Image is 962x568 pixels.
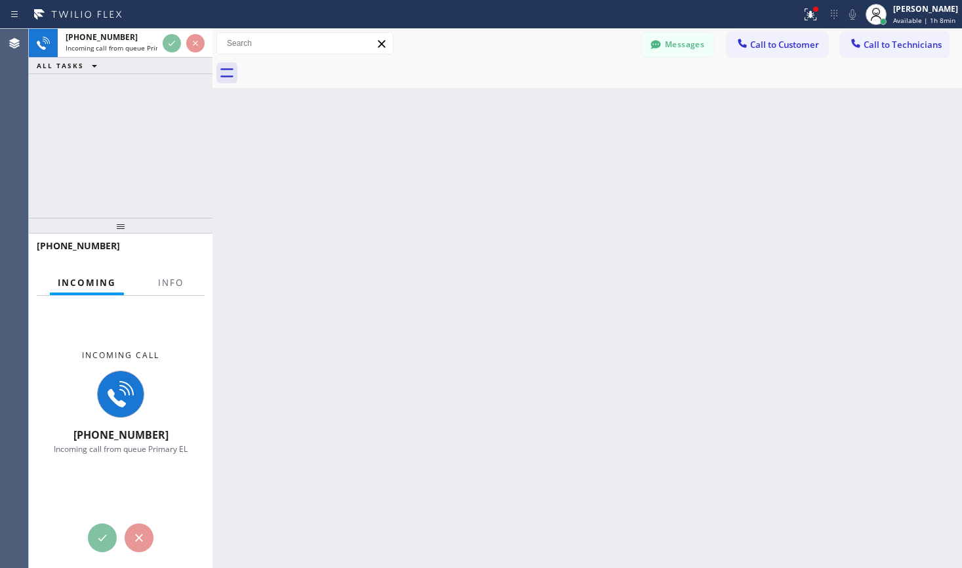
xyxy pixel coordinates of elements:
button: Accept [88,523,117,552]
span: [PHONE_NUMBER] [66,31,138,43]
button: Call to Technicians [841,32,949,57]
input: Search [217,33,393,54]
button: Accept [163,34,181,52]
span: [PHONE_NUMBER] [73,428,169,442]
button: ALL TASKS [29,58,110,73]
span: Incoming [58,277,116,289]
button: Mute [843,5,862,24]
span: Available | 1h 8min [893,16,955,25]
button: Call to Customer [727,32,828,57]
span: Info [158,277,184,289]
button: Info [150,270,191,296]
div: [PERSON_NAME] [893,3,958,14]
span: [PHONE_NUMBER] [37,239,120,252]
button: Reject [186,34,205,52]
button: Incoming [50,270,124,296]
span: Incoming call from queue Primary EL [66,43,180,52]
span: ALL TASKS [37,61,84,70]
button: Reject [125,523,153,552]
button: Messages [642,32,714,57]
span: Call to Customer [750,39,819,51]
span: Incoming call from queue Primary EL [54,443,188,455]
span: Incoming call [82,350,159,361]
span: Call to Technicians [864,39,942,51]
